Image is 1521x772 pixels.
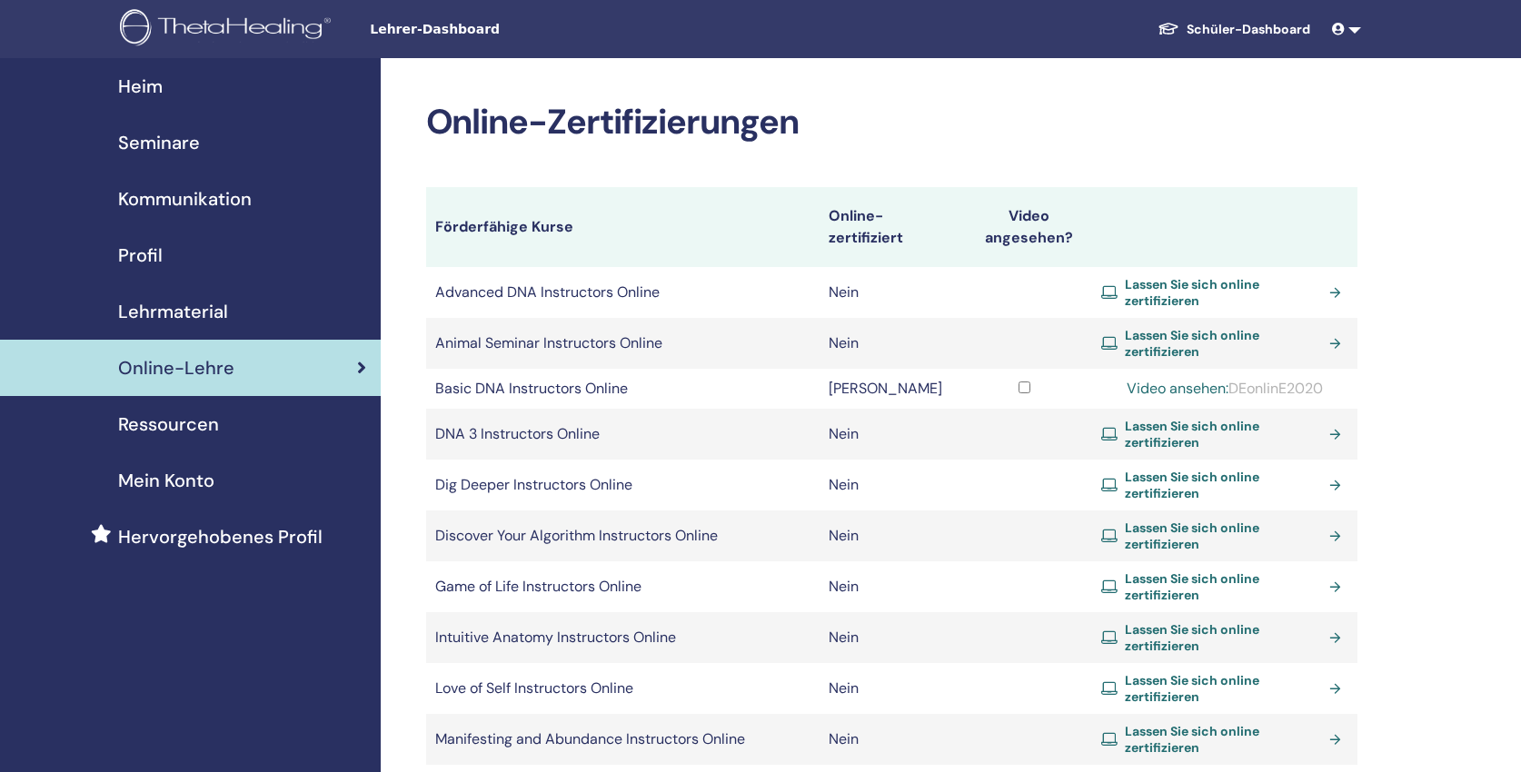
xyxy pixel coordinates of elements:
[1101,378,1348,400] div: DEonlinE2020
[1101,570,1348,603] a: Lassen Sie sich online zertifizieren
[820,561,957,612] td: Nein
[1101,418,1348,450] a: Lassen Sie sich online zertifizieren
[1125,621,1322,654] span: Lassen Sie sich online zertifizieren
[118,298,228,325] span: Lehrmaterial
[1125,276,1322,309] span: Lassen Sie sich online zertifizieren
[426,714,820,765] td: Manifesting and Abundance Instructors Online
[426,561,820,612] td: Game of Life Instructors Online
[118,129,200,156] span: Seminare
[1101,327,1348,360] a: Lassen Sie sich online zertifizieren
[1125,327,1322,360] span: Lassen Sie sich online zertifizieren
[426,409,820,460] td: DNA 3 Instructors Online
[426,369,820,409] td: Basic DNA Instructors Online
[118,467,214,494] span: Mein Konto
[370,20,642,39] span: Lehrer-Dashboard
[1125,469,1322,501] span: Lassen Sie sich online zertifizieren
[1125,520,1322,552] span: Lassen Sie sich online zertifizieren
[118,411,219,438] span: Ressourcen
[1101,276,1348,309] a: Lassen Sie sich online zertifizieren
[1101,723,1348,756] a: Lassen Sie sich online zertifizieren
[118,242,163,269] span: Profil
[1127,379,1228,398] a: Video ansehen:
[426,187,820,267] th: Förderfähige Kurse
[957,187,1092,267] th: Video angesehen?
[820,369,957,409] td: [PERSON_NAME]
[118,523,323,550] span: Hervorgehobenes Profil
[820,663,957,714] td: Nein
[1101,520,1348,552] a: Lassen Sie sich online zertifizieren
[118,185,252,213] span: Kommunikation
[820,187,957,267] th: Online-zertifiziert
[1101,672,1348,705] a: Lassen Sie sich online zertifizieren
[118,354,234,381] span: Online-Lehre
[426,102,1358,144] h2: Online-Zertifizierungen
[426,267,820,318] td: Advanced DNA Instructors Online
[820,612,957,663] td: Nein
[820,460,957,510] td: Nein
[1158,21,1179,36] img: graduation-cap-white.svg
[1143,13,1325,46] a: Schüler-Dashboard
[426,510,820,561] td: Discover Your Algorithm Instructors Online
[820,318,957,369] td: Nein
[426,460,820,510] td: Dig Deeper Instructors Online
[1125,418,1322,450] span: Lassen Sie sich online zertifizieren
[120,9,337,50] img: logo.png
[1125,672,1322,705] span: Lassen Sie sich online zertifizieren
[426,318,820,369] td: Animal Seminar Instructors Online
[820,510,957,561] td: Nein
[820,714,957,765] td: Nein
[426,663,820,714] td: Love of Self Instructors Online
[820,409,957,460] td: Nein
[1101,469,1348,501] a: Lassen Sie sich online zertifizieren
[820,267,957,318] td: Nein
[1101,621,1348,654] a: Lassen Sie sich online zertifizieren
[426,612,820,663] td: Intuitive Anatomy Instructors Online
[1125,570,1322,603] span: Lassen Sie sich online zertifizieren
[118,73,163,100] span: Heim
[1125,723,1322,756] span: Lassen Sie sich online zertifizieren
